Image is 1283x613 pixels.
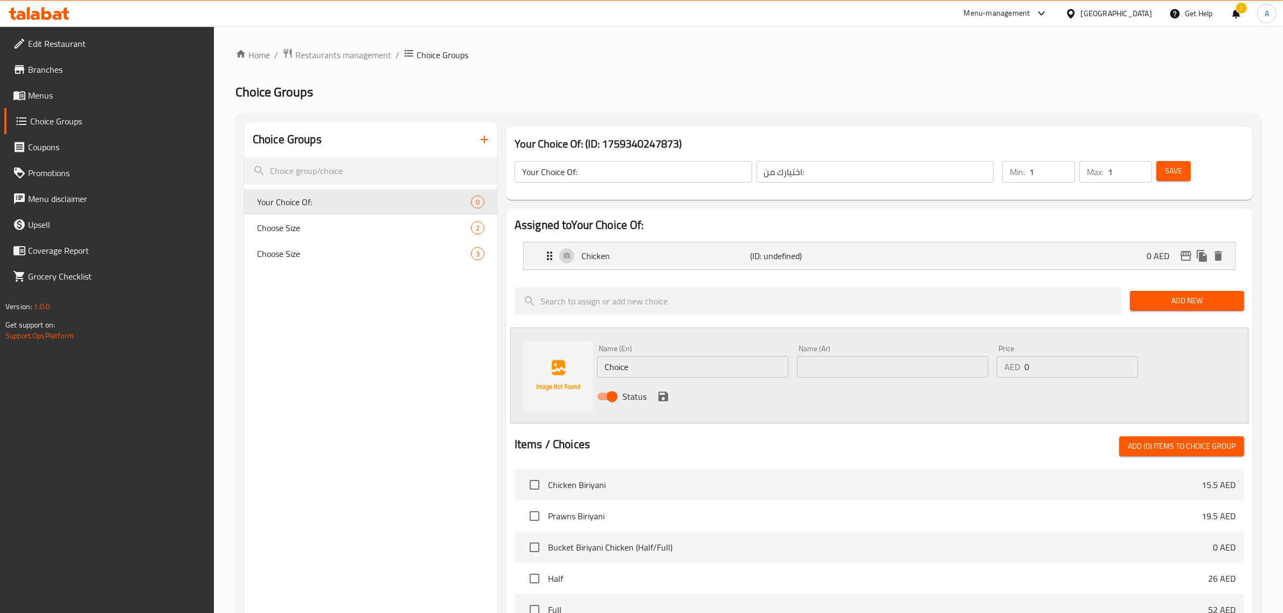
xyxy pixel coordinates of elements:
h2: Choice Groups [253,131,322,148]
h2: Items / Choices [515,436,590,452]
a: Choice Groups [4,108,214,134]
span: Half [548,572,1208,585]
button: Add (0) items to choice group [1119,436,1244,456]
span: Promotions [28,166,206,179]
span: Menu disclaimer [28,192,206,205]
button: duplicate [1194,248,1210,264]
button: edit [1178,248,1194,264]
span: Upsell [28,218,206,231]
input: search [244,157,497,185]
a: Support.OpsPlatform [5,329,74,343]
p: Min: [1010,165,1025,178]
span: Add (0) items to choice group [1128,440,1236,453]
span: Choice Groups [235,80,313,104]
span: Your Choice Of: [257,196,471,208]
a: Menus [4,82,214,108]
div: Your Choice Of:0 [244,189,497,215]
nav: breadcrumb [235,48,1261,62]
span: Select choice [523,567,546,590]
span: Branches [28,63,206,76]
span: Choice Groups [30,115,206,128]
li: / [396,48,399,61]
div: Menu-management [964,7,1030,20]
span: 1.0.0 [33,299,50,314]
div: Choose Size3 [244,241,497,267]
a: Menu disclaimer [4,186,214,212]
h3: Your Choice Of: (ID: 1759340247873) [515,135,1244,152]
a: Grocery Checklist [4,263,214,289]
a: Promotions [4,160,214,186]
div: Choices [471,221,484,234]
span: Add New [1139,294,1236,308]
span: Chicken Biriyani [548,478,1202,491]
span: Menus [28,89,206,102]
input: Please enter price [1024,356,1138,378]
h2: Assigned to Your Choice Of: [515,217,1244,233]
p: 26 AED [1208,572,1236,585]
span: Version: [5,299,32,314]
input: Enter name Ar [797,356,988,378]
span: Grocery Checklist [28,270,206,283]
p: 19.5 AED [1202,510,1236,523]
span: Save [1165,164,1182,178]
a: Branches [4,57,214,82]
span: Select choice [523,536,546,559]
span: Edit Restaurant [28,37,206,50]
a: Restaurants management [282,48,391,62]
span: Status [622,390,647,403]
a: Coverage Report [4,238,214,263]
p: AED [1004,360,1020,373]
div: Expand [524,242,1235,269]
span: Choose Size [257,247,471,260]
div: [GEOGRAPHIC_DATA] [1081,8,1152,19]
a: Edit Restaurant [4,31,214,57]
p: 0 AED [1213,541,1236,554]
div: Choose Size2 [244,215,497,241]
div: Choices [471,196,484,208]
a: Upsell [4,212,214,238]
p: Chicken [581,249,751,262]
span: Restaurants management [295,48,391,61]
span: Get support on: [5,318,55,332]
p: (ID: undefined) [751,249,863,262]
li: Expand [515,238,1244,274]
button: save [655,388,671,405]
span: Select choice [523,473,546,496]
button: delete [1210,248,1226,264]
span: 2 [471,223,484,233]
div: Choices [471,247,484,260]
input: Enter name En [597,356,788,378]
span: A [1265,8,1269,19]
a: Coupons [4,134,214,160]
a: Home [235,48,270,61]
p: 0 AED [1147,249,1178,262]
span: Select choice [523,505,546,527]
span: 3 [471,249,484,259]
span: Choice Groups [417,48,468,61]
button: Save [1156,161,1191,181]
span: Bucket Biriyani Chicken (Half/Full) [548,541,1213,554]
span: Coverage Report [28,244,206,257]
li: / [274,48,278,61]
p: Max: [1087,165,1104,178]
span: Choose Size [257,221,471,234]
p: 15.5 AED [1202,478,1236,491]
button: Add New [1130,291,1244,311]
input: search [515,287,1121,315]
span: 0 [471,197,484,207]
span: Prawns Biriyani [548,510,1202,523]
span: Coupons [28,141,206,154]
